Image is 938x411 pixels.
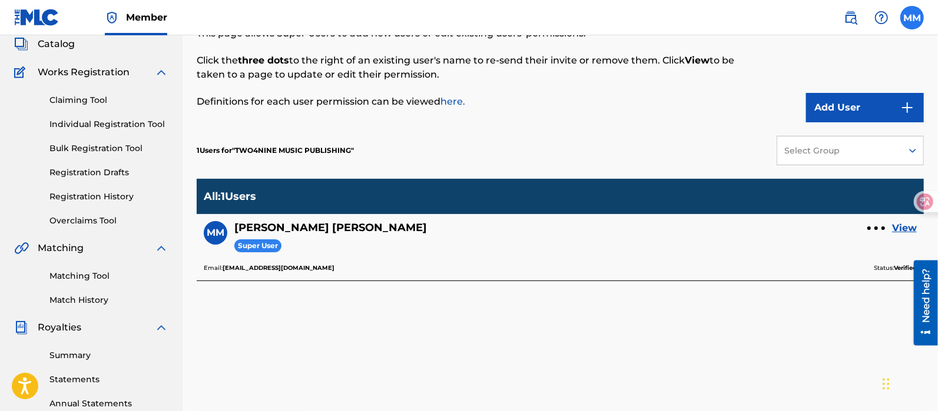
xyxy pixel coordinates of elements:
div: Select Group [784,145,894,157]
p: Click the to the right of an existing user's name to re-send their invite or remove them. Click t... [197,54,757,82]
span: Member [126,11,167,24]
h5: Mohamed Magdi [234,221,427,235]
div: Need help? [13,8,29,62]
button: Add User [806,93,924,122]
div: User Menu [900,6,924,29]
p: Definitions for each user permission can be viewed [197,95,757,109]
span: Matching [38,241,84,255]
div: Help [870,6,893,29]
a: Statements [49,373,168,386]
a: Overclaims Tool [49,215,168,227]
a: Registration Drafts [49,166,168,179]
img: Royalties [14,320,28,335]
a: Individual Registration Tool [49,118,168,131]
iframe: Resource Center [905,260,938,346]
img: help [874,11,889,25]
img: expand [154,241,168,255]
img: 9d2ae6d4665cec9f34b9.svg [900,101,914,115]
a: View [892,221,917,235]
img: Top Rightsholder [105,11,119,25]
a: Claiming Tool [49,94,168,106]
span: Catalog [38,37,75,51]
img: Catalog [14,37,28,51]
span: TWO4NINE MUSIC PUBLISHING [232,146,354,155]
a: Public Search [839,6,863,29]
img: Matching [14,241,29,255]
b: [EMAIL_ADDRESS][DOMAIN_NAME] [223,264,334,272]
a: Match History [49,294,168,306]
span: 1 Users for [197,146,232,155]
b: Verified [894,264,917,272]
a: Summary [49,349,168,362]
span: MM [207,226,224,240]
iframe: Chat Widget [879,355,938,411]
div: Drag [883,366,890,402]
p: All : 1 Users [204,190,256,203]
a: CatalogCatalog [14,37,75,51]
p: Status: [874,263,917,273]
a: here. [440,96,465,107]
img: expand [154,65,168,79]
a: Annual Statements [49,397,168,410]
a: Bulk Registration Tool [49,142,168,155]
a: Matching Tool [49,270,168,282]
span: Super User [234,239,281,253]
img: expand [154,320,168,335]
img: search [844,11,858,25]
strong: View [685,55,710,66]
span: Works Registration [38,65,130,79]
span: Royalties [38,320,81,335]
a: Registration History [49,191,168,203]
img: Works Registration [14,65,29,79]
img: MLC Logo [14,9,59,26]
strong: three dots [238,55,289,66]
p: Email: [204,263,334,273]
